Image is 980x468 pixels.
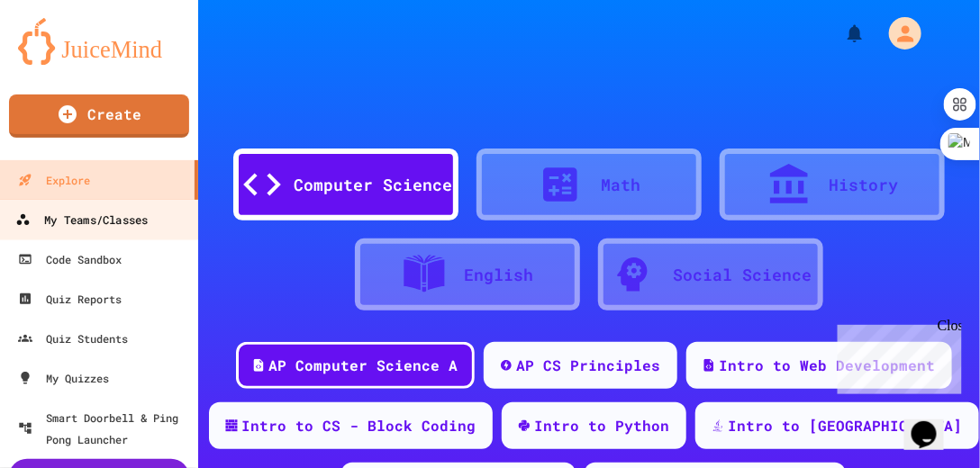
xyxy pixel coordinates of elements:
div: AP CS Principles [517,355,661,376]
div: Computer Science [294,173,452,197]
iframe: chat widget [904,396,962,450]
div: Intro to Web Development [720,355,936,376]
a: Create [9,94,189,138]
div: My Account [870,13,926,54]
div: Code Sandbox [18,248,122,270]
div: Quiz Reports [18,288,122,310]
div: Intro to Python [535,415,670,436]
div: Social Science [673,263,812,287]
div: Explore [18,169,90,191]
img: logo-orange.svg [18,18,180,65]
div: Quiz Students [18,328,128,349]
div: My Teams/Classes [15,209,148,231]
div: English [465,263,534,287]
div: Chat with us now!Close [7,7,124,114]
div: My Notifications [811,18,870,49]
div: History [830,173,899,197]
div: Smart Doorbell & Ping Pong Launcher [18,407,191,450]
div: AP Computer Science A [269,355,458,376]
div: Intro to [GEOGRAPHIC_DATA] [729,415,963,436]
iframe: chat widget [830,318,962,394]
div: My Quizzes [18,367,109,389]
div: Intro to CS - Block Coding [242,415,476,436]
div: Math [601,173,640,197]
